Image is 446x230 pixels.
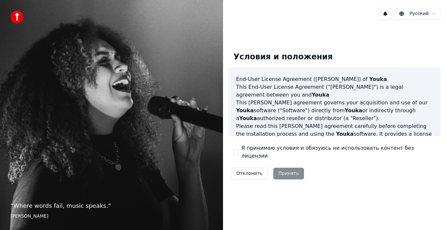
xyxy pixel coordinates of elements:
[345,107,362,114] span: Youka
[236,122,433,154] p: Please read this [PERSON_NAME] agreement carefully before completing the installation process and...
[312,92,329,98] span: Youka
[236,75,433,83] h3: End-User License Agreement ([PERSON_NAME]) of
[10,10,24,23] img: youka
[10,213,213,220] footer: [PERSON_NAME]
[228,47,338,68] div: Условия и положения
[369,76,387,82] span: Youka
[336,131,354,137] span: Youka
[10,201,213,210] p: “ Where words fail, music speaks. ”
[241,144,436,160] label: Я принимаю условия и обязуюсь не использовать контент без лицензии
[236,107,254,114] span: Youka
[236,99,433,122] p: This [PERSON_NAME] agreement governs your acquisition and use of our software ("Software") direct...
[236,83,433,99] p: This End-User License Agreement ("[PERSON_NAME]") is a legal agreement between you and
[239,115,257,121] span: Youka
[231,168,268,179] button: Отклонить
